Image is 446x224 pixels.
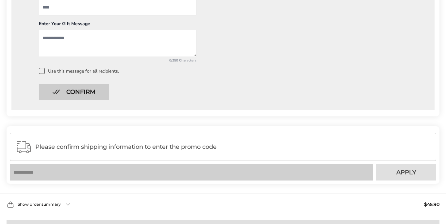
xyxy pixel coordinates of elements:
textarea: Add a message [39,30,196,57]
span: $45.90 [424,202,439,207]
button: Confirm button [39,84,109,100]
div: 0/250 Characters [39,58,196,63]
button: Apply [376,164,436,181]
span: Please confirm shipping information to enter the promo code [35,144,430,150]
span: Apply [396,169,416,175]
label: Use this message for all recipients. [39,68,424,74]
span: Show order summary [18,202,61,206]
div: Enter Your Gift Message [39,21,196,30]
